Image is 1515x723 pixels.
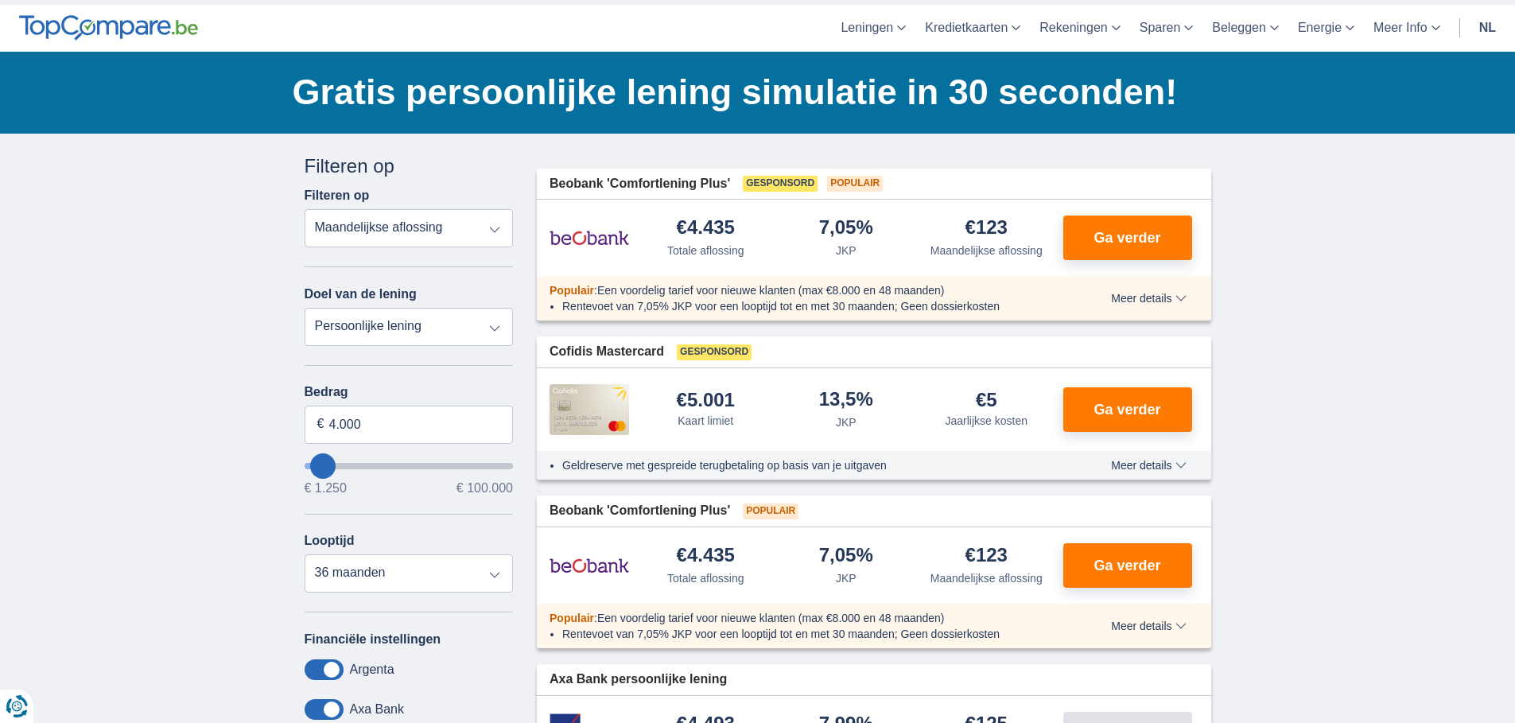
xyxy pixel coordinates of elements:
[946,413,1028,429] div: Jaarlijkse kosten
[667,243,744,258] div: Totale aflossing
[1099,292,1198,305] button: Meer details
[550,671,727,689] span: Axa Bank persoonlijke lening
[562,457,1053,473] li: Geldreserve met gespreide terugbetaling op basis van je uitgaven
[1099,459,1198,472] button: Meer details
[1288,5,1364,52] a: Energie
[350,663,394,677] label: Argenta
[819,218,873,239] div: 7,05%
[1364,5,1450,52] a: Meer Info
[305,534,355,548] label: Looptijd
[305,189,370,203] label: Filteren op
[1130,5,1203,52] a: Sparen
[317,415,324,433] span: €
[836,414,857,430] div: JKP
[550,612,594,624] span: Populair
[550,175,730,193] span: Beobank 'Comfortlening Plus'
[1111,293,1186,304] span: Meer details
[562,626,1053,642] li: Rentevoet van 7,05% JKP voor een looptijd tot en met 30 maanden; Geen dossierkosten
[537,282,1066,298] div: :
[836,570,857,586] div: JKP
[677,218,735,239] div: €4.435
[827,176,883,192] span: Populair
[597,284,945,297] span: Een voordelig tarief voor nieuwe klanten (max €8.000 en 48 maanden)
[456,482,513,495] span: € 100.000
[930,570,1043,586] div: Maandelijkse aflossing
[677,391,735,410] div: €5.001
[836,243,857,258] div: JKP
[550,384,629,435] img: product.pl.alt Cofidis CC
[915,5,1030,52] a: Kredietkaarten
[743,176,818,192] span: Gesponsord
[1111,460,1186,471] span: Meer details
[1030,5,1129,52] a: Rekeningen
[819,546,873,567] div: 7,05%
[677,344,752,360] span: Gesponsord
[550,218,629,258] img: product.pl.alt Beobank
[550,284,594,297] span: Populair
[1470,5,1505,52] a: nl
[550,502,730,520] span: Beobank 'Comfortlening Plus'
[597,612,945,624] span: Een voordelig tarief voor nieuwe klanten (max €8.000 en 48 maanden)
[305,287,417,301] label: Doel van de lening
[677,546,735,567] div: €4.435
[1063,543,1192,588] button: Ga verder
[678,413,733,429] div: Kaart limiet
[1094,558,1160,573] span: Ga verder
[562,298,1053,314] li: Rentevoet van 7,05% JKP voor een looptijd tot en met 30 maanden; Geen dossierkosten
[305,632,441,647] label: Financiële instellingen
[930,243,1043,258] div: Maandelijkse aflossing
[976,391,997,410] div: €5
[537,610,1066,626] div: :
[667,570,744,586] div: Totale aflossing
[743,503,798,519] span: Populair
[1099,620,1198,632] button: Meer details
[305,153,514,180] div: Filteren op
[550,546,629,585] img: product.pl.alt Beobank
[1094,231,1160,245] span: Ga verder
[1063,216,1192,260] button: Ga verder
[293,68,1211,117] h1: Gratis persoonlijke lening simulatie in 30 seconden!
[965,546,1008,567] div: €123
[1202,5,1288,52] a: Beleggen
[350,702,404,717] label: Axa Bank
[550,343,664,361] span: Cofidis Mastercard
[305,385,514,399] label: Bedrag
[1111,620,1186,632] span: Meer details
[965,218,1008,239] div: €123
[831,5,915,52] a: Leningen
[819,390,873,411] div: 13,5%
[1063,387,1192,432] button: Ga verder
[1094,402,1160,417] span: Ga verder
[305,482,347,495] span: € 1.250
[305,463,514,469] input: wantToBorrow
[19,15,198,41] img: TopCompare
